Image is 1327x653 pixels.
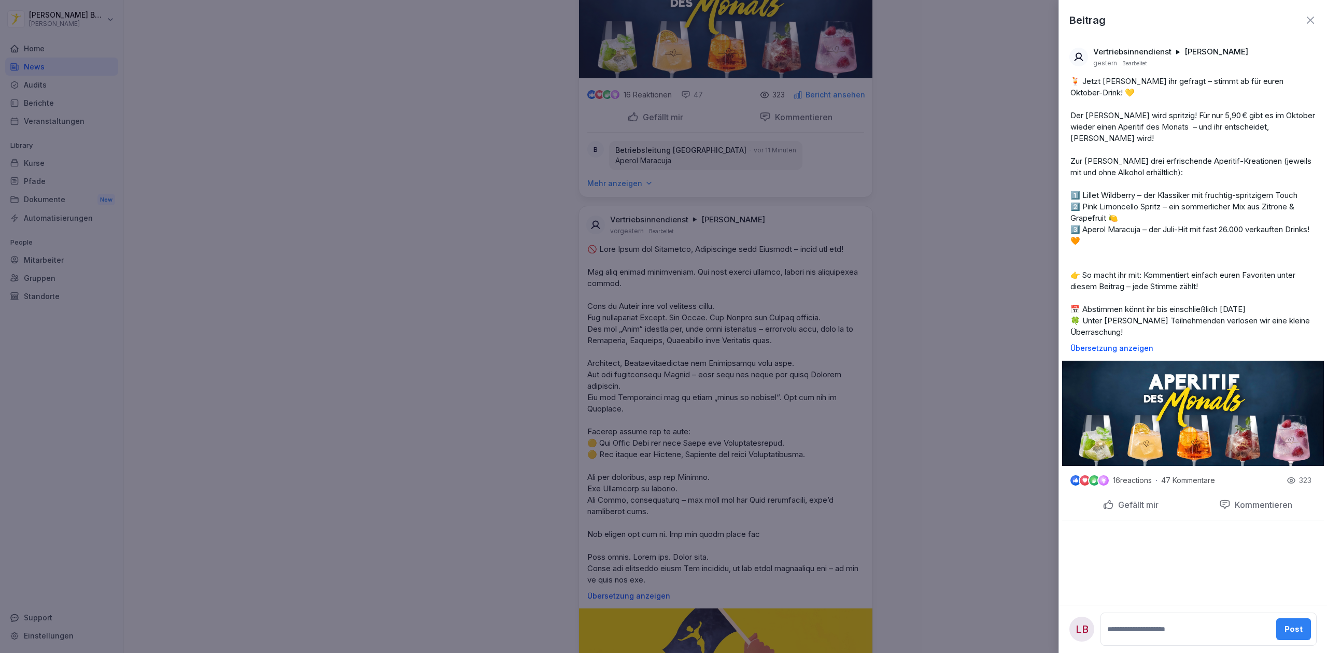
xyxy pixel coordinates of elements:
[1122,59,1147,67] p: Bearbeitet
[1284,623,1303,635] div: Post
[1069,617,1094,642] div: LB
[1114,500,1159,510] p: Gefällt mir
[1093,47,1171,57] p: Vertriebsinnendienst
[1093,59,1117,67] p: gestern
[1070,344,1316,352] p: Übersetzung anzeigen
[1069,12,1106,28] p: Beitrag
[1070,76,1316,338] p: 🍹 Jetzt [PERSON_NAME] ihr gefragt – stimmt ab für euren Oktober-Drink! 💛 Der [PERSON_NAME] wird s...
[1161,476,1218,485] p: 47 Kommentare
[1276,618,1311,640] button: Post
[1062,361,1324,466] img: m97c3dqfopgr95eox1d8zl5w.png
[1184,47,1248,57] p: [PERSON_NAME]
[1299,475,1311,486] p: 323
[1231,500,1292,510] p: Kommentieren
[1113,476,1152,485] p: 16 reactions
